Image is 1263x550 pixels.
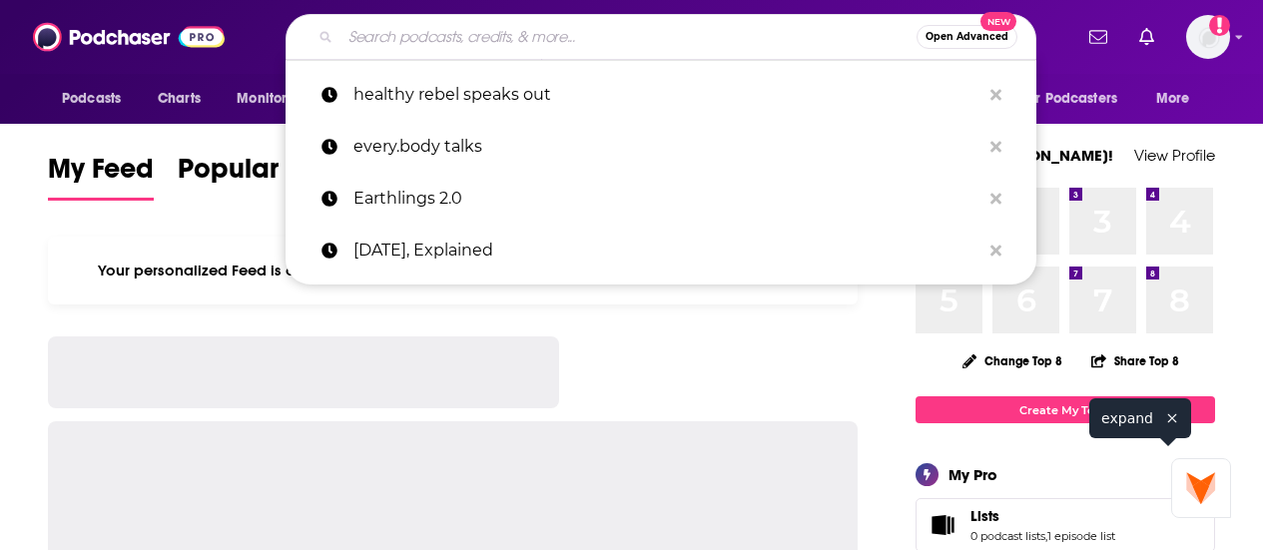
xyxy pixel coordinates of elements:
[1134,146,1215,165] a: View Profile
[1081,20,1115,54] a: Show notifications dropdown
[178,152,347,198] span: Popular Feed
[353,225,980,276] p: Today, Explained
[917,25,1017,49] button: Open AdvancedNew
[33,18,225,56] img: Podchaser - Follow, Share and Rate Podcasts
[916,396,1215,423] a: Create My Top 8
[48,152,154,198] span: My Feed
[923,511,962,539] a: Lists
[1186,15,1230,59] img: User Profile
[286,225,1036,276] a: [DATE], Explained
[1186,15,1230,59] span: Logged in as Ashley_Beenen
[948,465,997,484] div: My Pro
[1186,15,1230,59] button: Show profile menu
[1045,529,1047,543] span: ,
[340,21,917,53] input: Search podcasts, credits, & more...
[62,85,121,113] span: Podcasts
[950,348,1074,373] button: Change Top 8
[353,173,980,225] p: Earthlings 2.0
[223,80,333,118] button: open menu
[1131,20,1162,54] a: Show notifications dropdown
[48,152,154,201] a: My Feed
[237,85,308,113] span: Monitoring
[970,507,999,525] span: Lists
[1142,80,1215,118] button: open menu
[970,529,1045,543] a: 0 podcast lists
[48,80,147,118] button: open menu
[926,32,1008,42] span: Open Advanced
[1047,529,1115,543] a: 1 episode list
[1209,15,1230,36] svg: Add a profile image
[286,173,1036,225] a: Earthlings 2.0
[178,152,347,201] a: Popular Feed
[980,12,1016,31] span: New
[353,121,980,173] p: every.body talks
[1021,85,1117,113] span: For Podcasters
[158,85,201,113] span: Charts
[1156,85,1190,113] span: More
[1090,341,1180,380] button: Share Top 8
[286,69,1036,121] a: healthy rebel speaks out
[286,121,1036,173] a: every.body talks
[48,237,858,304] div: Your personalized Feed is curated based on the Podcasts, Creators, Users, and Lists that you Follow.
[1008,80,1146,118] button: open menu
[353,69,980,121] p: healthy rebel speaks out
[970,507,1115,525] a: Lists
[286,14,1036,60] div: Search podcasts, credits, & more...
[145,80,213,118] a: Charts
